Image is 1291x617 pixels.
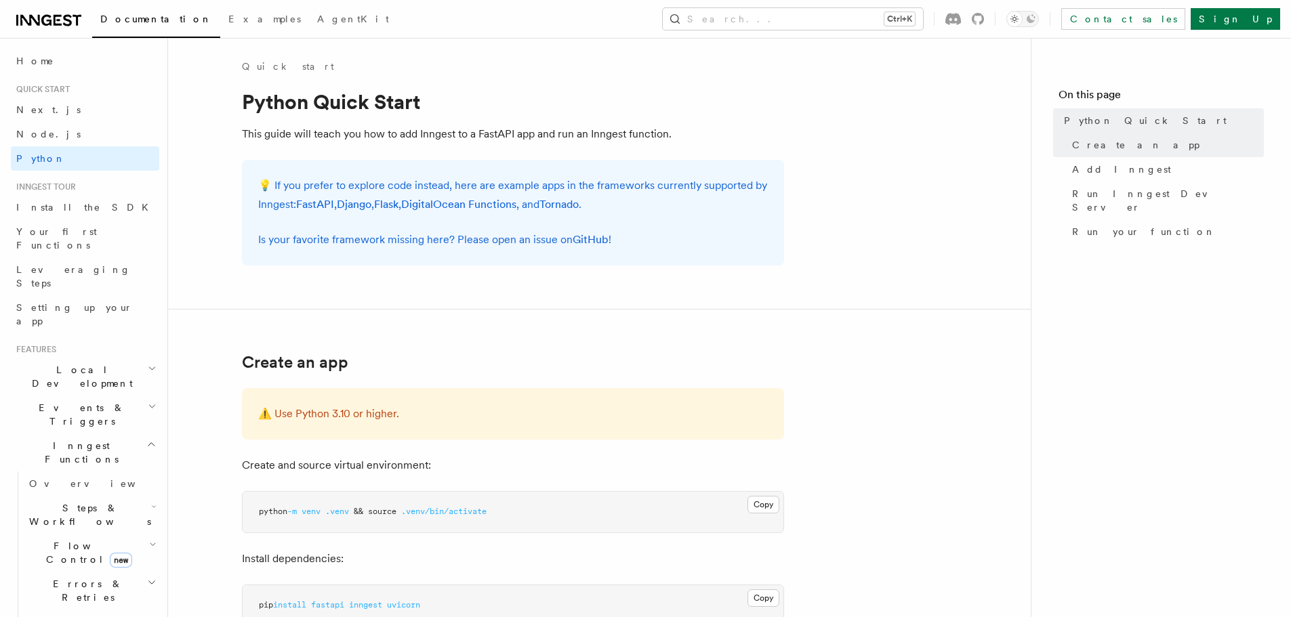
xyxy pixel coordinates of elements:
[16,104,81,115] span: Next.js
[24,572,159,610] button: Errors & Retries
[1072,138,1200,152] span: Create an app
[29,478,169,489] span: Overview
[259,600,273,610] span: pip
[16,264,131,289] span: Leveraging Steps
[1006,11,1039,27] button: Toggle dark mode
[24,496,159,534] button: Steps & Workflows
[337,198,371,211] a: Django
[1067,219,1264,244] a: Run your function
[220,4,309,37] a: Examples
[1059,108,1264,133] a: Python Quick Start
[11,257,159,295] a: Leveraging Steps
[1064,114,1227,127] span: Python Quick Start
[24,501,151,528] span: Steps & Workflows
[11,195,159,219] a: Install the SDK
[16,153,66,164] span: Python
[242,60,334,73] a: Quick start
[1072,187,1264,214] span: Run Inngest Dev Server
[16,129,81,140] span: Node.js
[1067,133,1264,157] a: Create an app
[24,471,159,496] a: Overview
[11,122,159,146] a: Node.js
[24,534,159,572] button: Flow Controlnew
[11,182,76,192] span: Inngest tour
[1191,8,1280,30] a: Sign Up
[573,233,609,246] a: GitHub
[258,176,768,214] p: 💡 If you prefer to explore code instead, here are example apps in the frameworks currently suppor...
[11,363,148,390] span: Local Development
[16,202,157,213] span: Install the SDK
[258,230,768,249] p: Is your favorite framework missing here? Please open an issue on !
[747,496,779,513] button: Copy
[884,12,915,26] kbd: Ctrl+K
[296,198,334,211] a: FastAPI
[11,401,148,428] span: Events & Triggers
[663,8,923,30] button: Search...Ctrl+K
[16,302,133,326] span: Setting up your app
[374,198,398,211] a: Flask
[354,507,363,516] span: &&
[1059,87,1264,108] h4: On this page
[11,358,159,396] button: Local Development
[1072,225,1216,238] span: Run your function
[747,589,779,607] button: Copy
[1072,163,1171,176] span: Add Inngest
[302,507,321,516] span: venv
[228,14,301,24] span: Examples
[242,125,784,144] p: This guide will teach you how to add Inngest to a FastAPI app and run an Inngest function.
[317,14,389,24] span: AgentKit
[1067,182,1264,219] a: Run Inngest Dev Server
[16,226,97,251] span: Your first Functions
[539,198,579,211] a: Tornado
[309,4,397,37] a: AgentKit
[110,553,132,568] span: new
[11,49,159,73] a: Home
[287,507,297,516] span: -m
[311,600,344,610] span: fastapi
[24,539,149,566] span: Flow Control
[16,54,54,68] span: Home
[92,4,220,38] a: Documentation
[325,507,349,516] span: .venv
[401,507,487,516] span: .venv/bin/activate
[242,89,784,114] h1: Python Quick Start
[273,600,306,610] span: install
[1067,157,1264,182] a: Add Inngest
[242,353,348,372] a: Create an app
[401,198,516,211] a: DigitalOcean Functions
[387,600,420,610] span: uvicorn
[349,600,382,610] span: inngest
[11,439,146,466] span: Inngest Functions
[100,14,212,24] span: Documentation
[11,84,70,95] span: Quick start
[242,456,784,475] p: Create and source virtual environment:
[1061,8,1185,30] a: Contact sales
[11,433,159,471] button: Inngest Functions
[11,396,159,433] button: Events & Triggers
[11,98,159,122] a: Next.js
[11,146,159,171] a: Python
[259,507,287,516] span: python
[11,295,159,333] a: Setting up your app
[24,577,147,604] span: Errors & Retries
[368,507,396,516] span: source
[11,344,56,355] span: Features
[11,219,159,257] a: Your first Functions
[258,404,768,423] p: ⚠️ Use Python 3.10 or higher.
[242,549,784,568] p: Install dependencies:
